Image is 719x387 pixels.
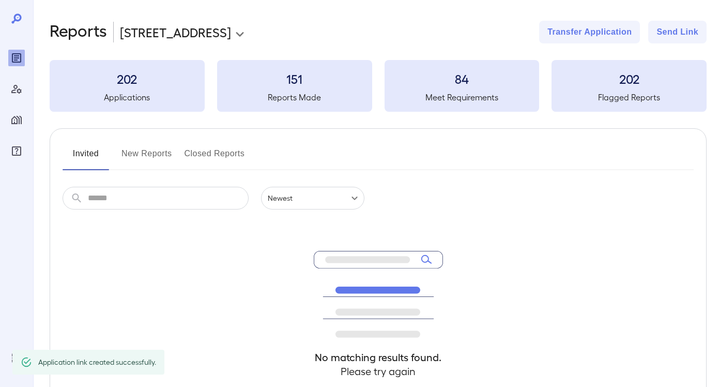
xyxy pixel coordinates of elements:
[217,70,372,87] h3: 151
[8,50,25,66] div: Reports
[120,24,231,40] p: [STREET_ADDRESS]
[314,364,443,378] h4: Please try again
[385,91,540,103] h5: Meet Requirements
[50,91,205,103] h5: Applications
[63,145,109,170] button: Invited
[217,91,372,103] h5: Reports Made
[552,91,707,103] h5: Flagged Reports
[38,353,156,371] div: Application link created successfully.
[314,350,443,364] h4: No matching results found.
[8,81,25,97] div: Manage Users
[8,143,25,159] div: FAQ
[8,350,25,366] div: Log Out
[385,70,540,87] h3: 84
[121,145,172,170] button: New Reports
[539,21,640,43] button: Transfer Application
[50,60,707,112] summary: 202Applications151Reports Made84Meet Requirements202Flagged Reports
[648,21,707,43] button: Send Link
[261,187,364,210] div: Newest
[185,145,245,170] button: Closed Reports
[50,70,205,87] h3: 202
[50,21,107,43] h2: Reports
[552,70,707,87] h3: 202
[8,112,25,128] div: Manage Properties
